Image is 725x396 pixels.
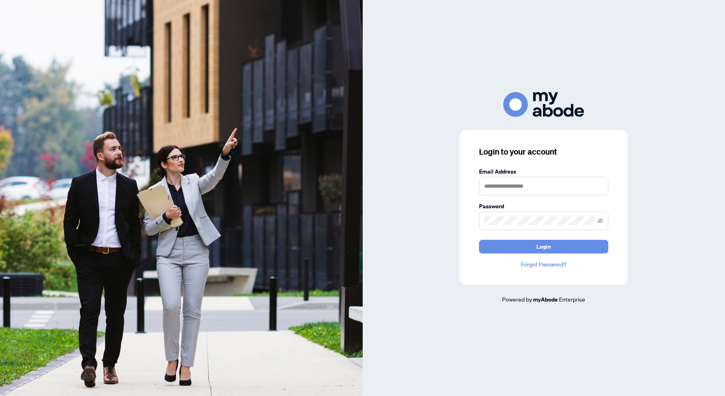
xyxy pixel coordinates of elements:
span: Powered by [502,295,532,303]
span: eye-invisible [597,218,603,224]
a: Forgot Password? [479,260,608,269]
button: Login [479,240,608,254]
h3: Login to your account [479,146,608,157]
span: Login [536,240,551,253]
label: Password [479,202,608,211]
label: Email Address [479,167,608,176]
span: Enterprise [559,295,585,303]
a: myAbode [533,295,558,304]
img: ma-logo [503,92,584,117]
